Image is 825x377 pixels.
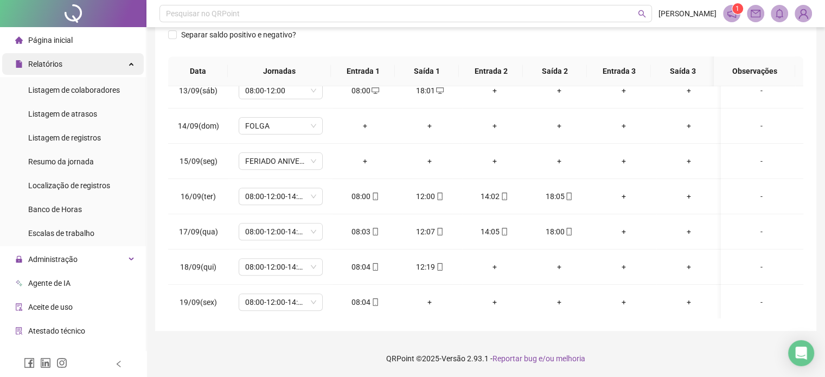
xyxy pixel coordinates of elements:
span: search [638,10,646,18]
div: + [535,155,583,167]
span: desktop [435,87,444,94]
span: left [115,360,123,368]
div: + [600,85,648,97]
div: + [665,85,712,97]
span: home [15,36,23,44]
div: Open Intercom Messenger [788,340,814,366]
sup: 1 [732,3,743,14]
div: - [730,296,794,308]
span: 08:00-12:00 [245,82,316,99]
div: + [665,120,712,132]
span: Listagem de registros [28,133,101,142]
span: 13/09(sáb) [179,86,218,95]
span: Gerar QRCode [28,350,76,359]
div: 08:03 [341,226,388,238]
span: lock [15,255,23,263]
div: 12:00 [406,190,453,202]
span: Página inicial [28,36,73,44]
span: Agente de IA [28,279,71,287]
div: + [665,226,712,238]
span: 16/09(ter) [181,192,216,201]
div: 18:05 [535,190,583,202]
div: 12:19 [406,261,453,273]
div: - [730,190,794,202]
div: + [471,261,518,273]
span: Relatórios [28,60,62,68]
div: 14:05 [471,226,518,238]
span: mobile [435,263,444,271]
span: Aceite de uso [28,303,73,311]
span: Resumo da jornada [28,157,94,166]
span: mail [751,9,760,18]
div: - [730,226,794,238]
div: + [600,190,648,202]
span: 08:00-12:00-14:00-18:00 [245,294,316,310]
th: Entrada 2 [459,56,523,86]
span: mobile [370,193,379,200]
div: + [600,296,648,308]
span: mobile [435,228,444,235]
span: Versão [442,354,465,363]
th: Jornadas [228,56,331,86]
span: 18/09(qui) [180,263,216,271]
span: mobile [564,228,573,235]
span: Listagem de atrasos [28,110,97,118]
span: file [15,60,23,68]
th: Saída 2 [523,56,587,86]
th: Entrada 3 [587,56,651,86]
div: + [600,226,648,238]
span: FOLGA [245,118,316,134]
div: + [471,296,518,308]
span: Listagem de colaboradores [28,86,120,94]
div: + [471,120,518,132]
div: + [665,155,712,167]
span: 08:00-12:00-14:00-18:00 [245,188,316,205]
div: 18:01 [406,85,453,97]
th: Saída 1 [395,56,459,86]
span: 14/09(dom) [178,122,219,130]
span: Reportar bug e/ou melhoria [493,354,585,363]
span: audit [15,303,23,311]
span: [PERSON_NAME] [658,8,717,20]
div: + [406,120,453,132]
span: 15/09(seg) [180,157,218,165]
span: mobile [500,228,508,235]
span: mobile [370,263,379,271]
span: Administração [28,255,78,264]
div: - [730,85,794,97]
th: Entrada 1 [331,56,395,86]
div: 08:04 [341,296,388,308]
div: 12:07 [406,226,453,238]
div: + [600,155,648,167]
div: - [730,155,794,167]
th: Data [168,56,228,86]
span: notification [727,9,737,18]
span: Banco de Horas [28,205,82,214]
div: + [406,296,453,308]
span: 1 [736,5,739,12]
div: 08:00 [341,190,388,202]
span: mobile [500,193,508,200]
img: 92505 [795,5,811,22]
div: + [665,296,712,308]
span: 08:00-12:00-14:00-18:00 [245,223,316,240]
span: Observações [722,65,786,77]
span: desktop [370,87,379,94]
div: + [600,120,648,132]
span: Escalas de trabalho [28,229,94,238]
div: - [730,120,794,132]
div: + [535,296,583,308]
th: Observações [714,56,795,86]
span: mobile [370,228,379,235]
div: 18:00 [535,226,583,238]
div: + [341,120,388,132]
div: + [471,155,518,167]
span: Separar saldo positivo e negativo? [177,29,300,41]
span: 19/09(sex) [180,298,217,306]
span: bell [775,9,784,18]
div: + [665,261,712,273]
span: Localização de registros [28,181,110,190]
span: Atestado técnico [28,327,85,335]
div: + [665,190,712,202]
div: 14:02 [471,190,518,202]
